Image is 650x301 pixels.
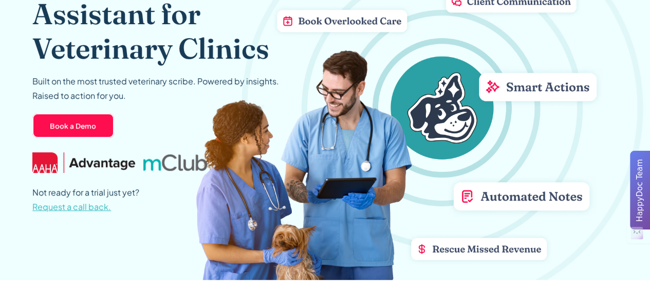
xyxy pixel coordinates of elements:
[32,152,135,173] img: AAHA Advantage logo
[32,201,111,212] span: Request a call back.
[32,113,114,138] a: Book a Demo
[143,154,209,171] img: mclub logo
[32,74,279,103] p: Built on the most trusted veterinary scribe. Powered by insights. Raised to action for you.
[32,185,139,214] p: Not ready for a trial just yet?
